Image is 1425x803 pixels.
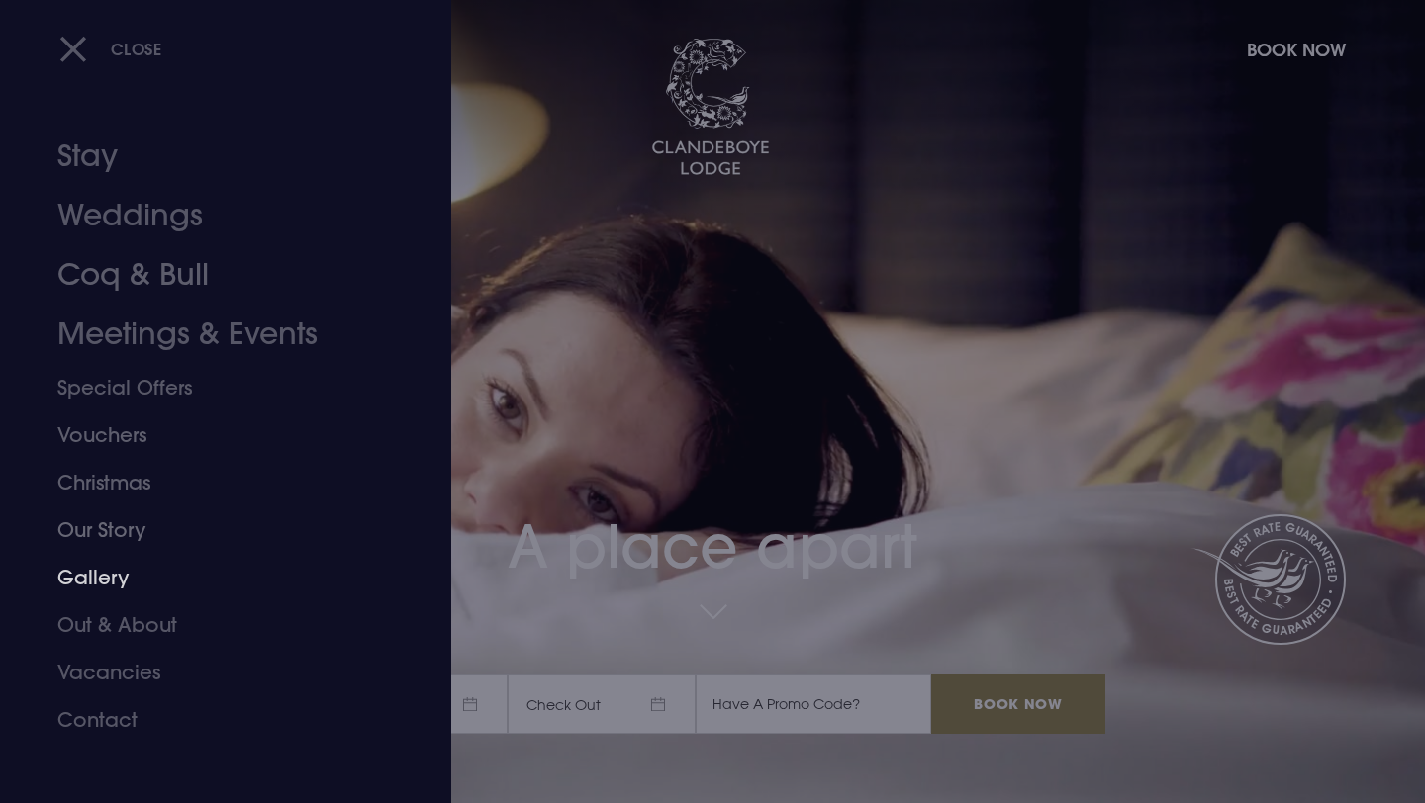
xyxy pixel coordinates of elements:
[57,601,370,649] a: Out & About
[111,39,162,59] span: Close
[57,411,370,459] a: Vouchers
[57,459,370,506] a: Christmas
[57,506,370,554] a: Our Story
[57,245,370,305] a: Coq & Bull
[57,364,370,411] a: Special Offers
[57,305,370,364] a: Meetings & Events
[57,127,370,186] a: Stay
[59,29,162,69] button: Close
[57,554,370,601] a: Gallery
[57,649,370,696] a: Vacancies
[57,696,370,744] a: Contact
[57,186,370,245] a: Weddings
